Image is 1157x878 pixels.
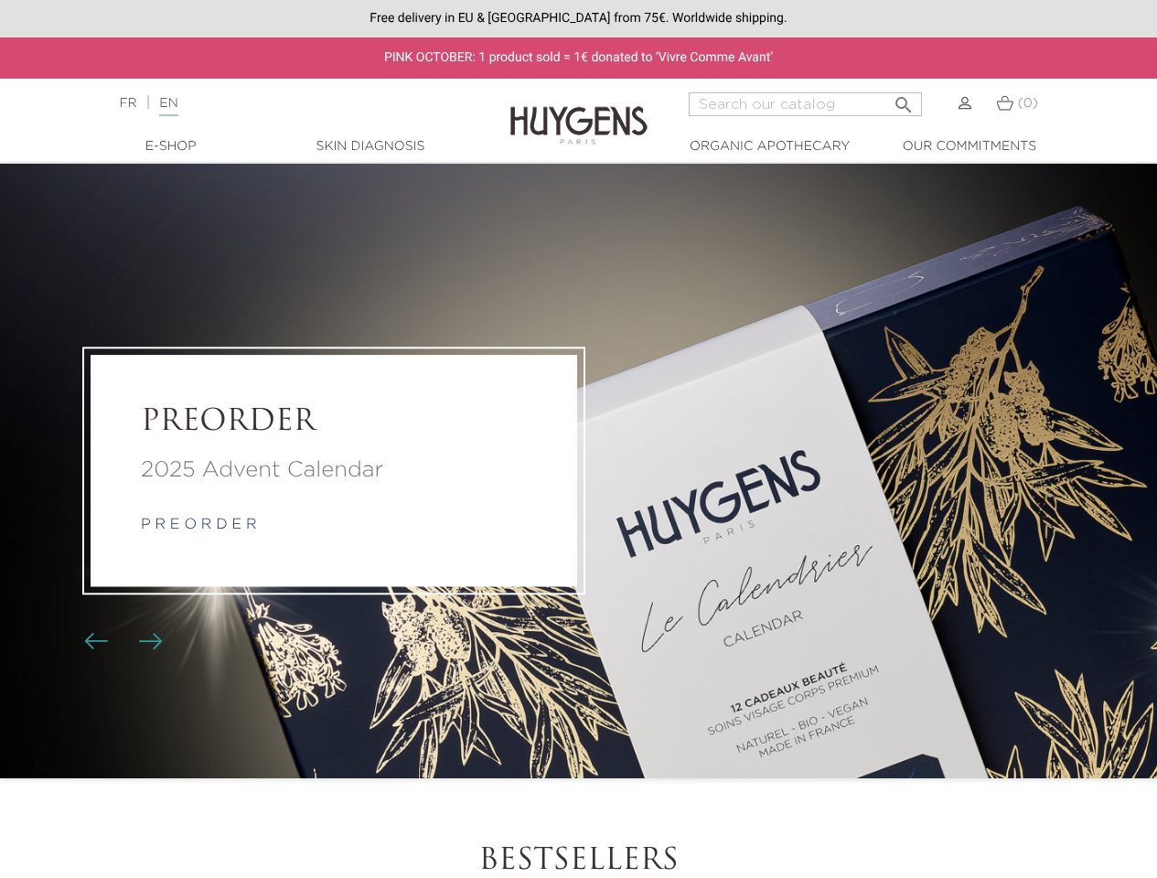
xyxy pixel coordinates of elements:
a: FR [119,97,136,110]
a: PREORDER [141,405,527,440]
span: (0) [1018,97,1038,110]
i:  [893,89,915,111]
a: EN [159,97,177,116]
button:  [887,87,920,112]
a: Skin Diagnosis [279,137,462,156]
img: Huygens [510,77,648,147]
div: | [110,92,468,114]
a: Our commitments [878,137,1061,156]
a: E-Shop [80,137,262,156]
div: Carousel buttons [91,628,151,656]
a: Organic Apothecary [679,137,862,156]
a: p r e o r d e r [141,519,257,533]
a: 2025 Advent Calendar [141,455,527,487]
input: Search [689,92,922,116]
